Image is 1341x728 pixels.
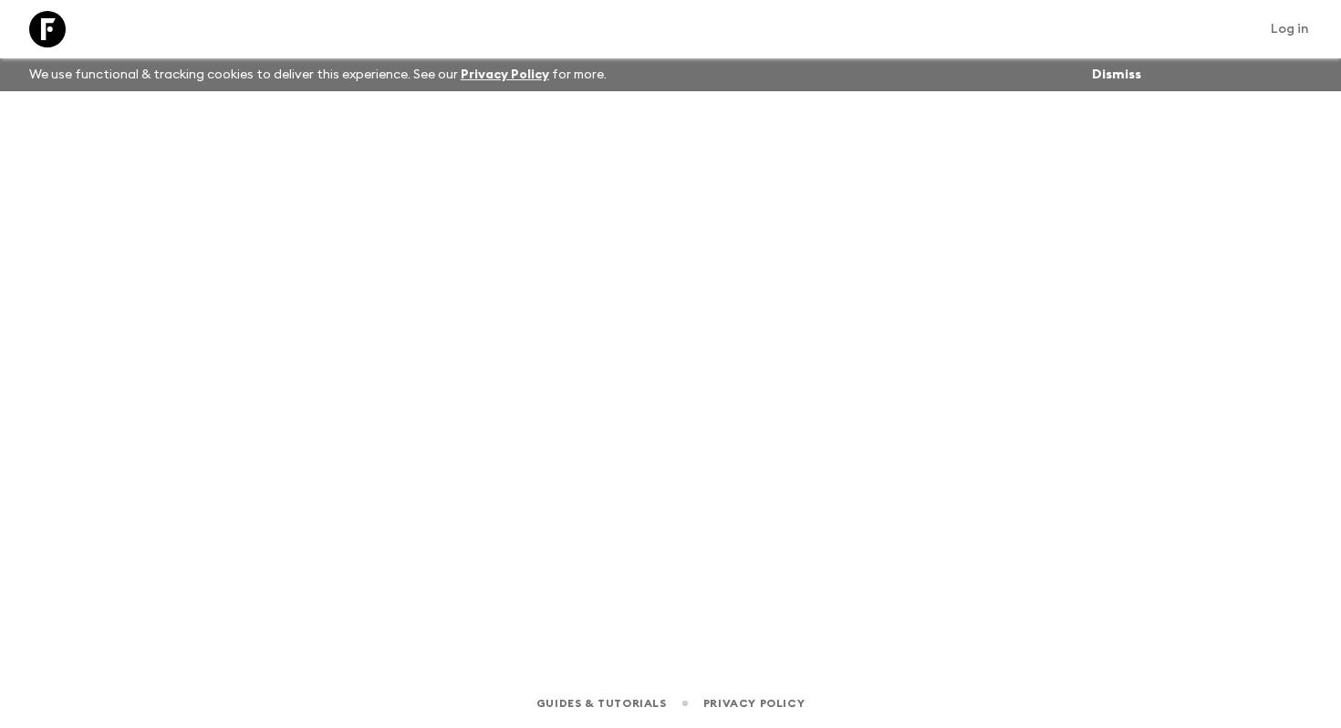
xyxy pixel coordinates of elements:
a: Privacy Policy [461,68,549,81]
a: Guides & Tutorials [536,693,667,713]
p: We use functional & tracking cookies to deliver this experience. See our for more. [22,58,614,91]
button: Dismiss [1087,62,1146,88]
a: Log in [1261,16,1319,42]
a: Privacy Policy [703,693,805,713]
